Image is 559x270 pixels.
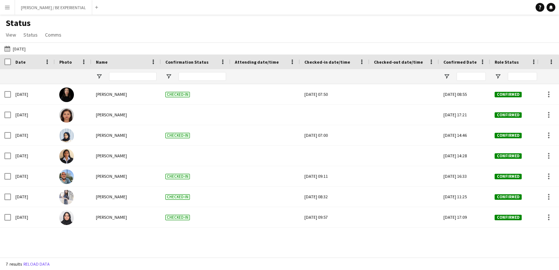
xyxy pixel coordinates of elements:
[443,73,450,80] button: Open Filter Menu
[23,31,38,38] span: Status
[179,72,226,81] input: Confirmation Status Filter Input
[165,73,172,80] button: Open Filter Menu
[3,30,19,40] a: View
[495,133,522,138] span: Confirmed
[96,173,127,179] span: [PERSON_NAME]
[11,105,55,125] div: [DATE]
[59,128,74,143] img: Fatimah AbuSrair
[96,91,127,97] span: [PERSON_NAME]
[235,59,279,65] span: Attending date/time
[109,72,157,81] input: Name Filter Input
[443,59,477,65] span: Confirmed Date
[439,187,490,207] div: [DATE] 11:25
[165,133,190,138] span: Checked-in
[11,125,55,145] div: [DATE]
[508,72,537,81] input: Role Status Filter Input
[374,59,423,65] span: Checked-out date/time
[495,112,522,118] span: Confirmed
[495,174,522,179] span: Confirmed
[495,59,519,65] span: Role Status
[6,31,16,38] span: View
[165,215,190,220] span: Checked-in
[495,194,522,200] span: Confirmed
[59,190,74,205] img: Gurpreet Rayat
[439,105,490,125] div: [DATE] 17:21
[59,149,74,164] img: Rita John
[439,146,490,166] div: [DATE] 14:28
[96,73,102,80] button: Open Filter Menu
[59,87,74,102] img: Mariam Rohrle
[304,59,350,65] span: Checked-in date/time
[59,59,72,65] span: Photo
[96,59,108,65] span: Name
[304,84,365,104] div: [DATE] 07:50
[45,31,61,38] span: Comms
[15,59,26,65] span: Date
[495,215,522,220] span: Confirmed
[15,0,92,15] button: [PERSON_NAME] / BE EXPERIENTIAL
[304,125,365,145] div: [DATE] 07:00
[165,174,190,179] span: Checked-in
[11,84,55,104] div: [DATE]
[11,166,55,186] div: [DATE]
[96,194,127,199] span: [PERSON_NAME]
[22,260,51,268] button: Reload data
[439,125,490,145] div: [DATE] 14:46
[304,187,365,207] div: [DATE] 08:32
[59,169,74,184] img: Rishi Raj
[96,112,127,117] span: [PERSON_NAME]
[439,84,490,104] div: [DATE] 08:55
[59,108,74,123] img: Sangeeta Mirchandani
[165,92,190,97] span: Checked-in
[59,210,74,225] img: Ekram Balgosoon
[165,59,209,65] span: Confirmation Status
[20,30,41,40] a: Status
[11,146,55,166] div: [DATE]
[42,30,64,40] a: Comms
[304,166,365,186] div: [DATE] 09:11
[11,207,55,227] div: [DATE]
[165,194,190,200] span: Checked-in
[304,207,365,227] div: [DATE] 09:57
[96,214,127,220] span: [PERSON_NAME]
[439,166,490,186] div: [DATE] 16:33
[495,153,522,159] span: Confirmed
[96,153,127,158] span: [PERSON_NAME]
[495,92,522,97] span: Confirmed
[457,72,486,81] input: Confirmed Date Filter Input
[3,44,27,53] button: [DATE]
[439,207,490,227] div: [DATE] 17:09
[11,187,55,207] div: [DATE]
[96,132,127,138] span: [PERSON_NAME]
[495,73,501,80] button: Open Filter Menu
